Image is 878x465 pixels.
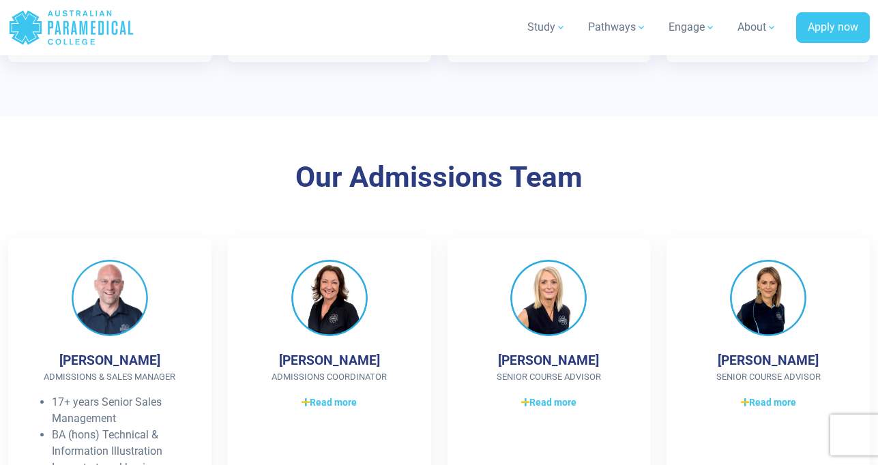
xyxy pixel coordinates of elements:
[519,8,574,46] a: Study
[510,260,587,336] img: Chryss Stone
[730,260,806,336] img: Samantha Ford
[741,395,796,410] span: Read more
[688,370,848,384] span: Senior Course Advisor
[469,394,629,410] a: Read more
[660,8,724,46] a: Engage
[250,370,409,384] span: Admissions Coordinator
[30,370,190,384] span: Admissions & Sales Manager
[291,260,368,336] img: Denise Jones
[718,352,819,368] h4: [PERSON_NAME]
[73,160,806,195] h3: Our Admissions Team
[521,395,576,410] span: Read more
[729,8,785,46] a: About
[52,427,190,460] li: BA (hons) Technical & Information Illustration
[498,352,599,368] h4: [PERSON_NAME]
[8,5,134,50] a: Australian Paramedical College
[302,395,357,410] span: Read more
[580,8,655,46] a: Pathways
[52,394,190,427] li: 17+ years Senior Sales Management
[72,260,148,336] img: Paul Simpson
[796,12,870,44] a: Apply now
[250,394,409,410] a: Read more
[469,370,629,384] span: Senior Course Advisor
[279,352,380,368] h4: [PERSON_NAME]
[688,394,848,410] a: Read more
[59,352,160,368] h4: [PERSON_NAME]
